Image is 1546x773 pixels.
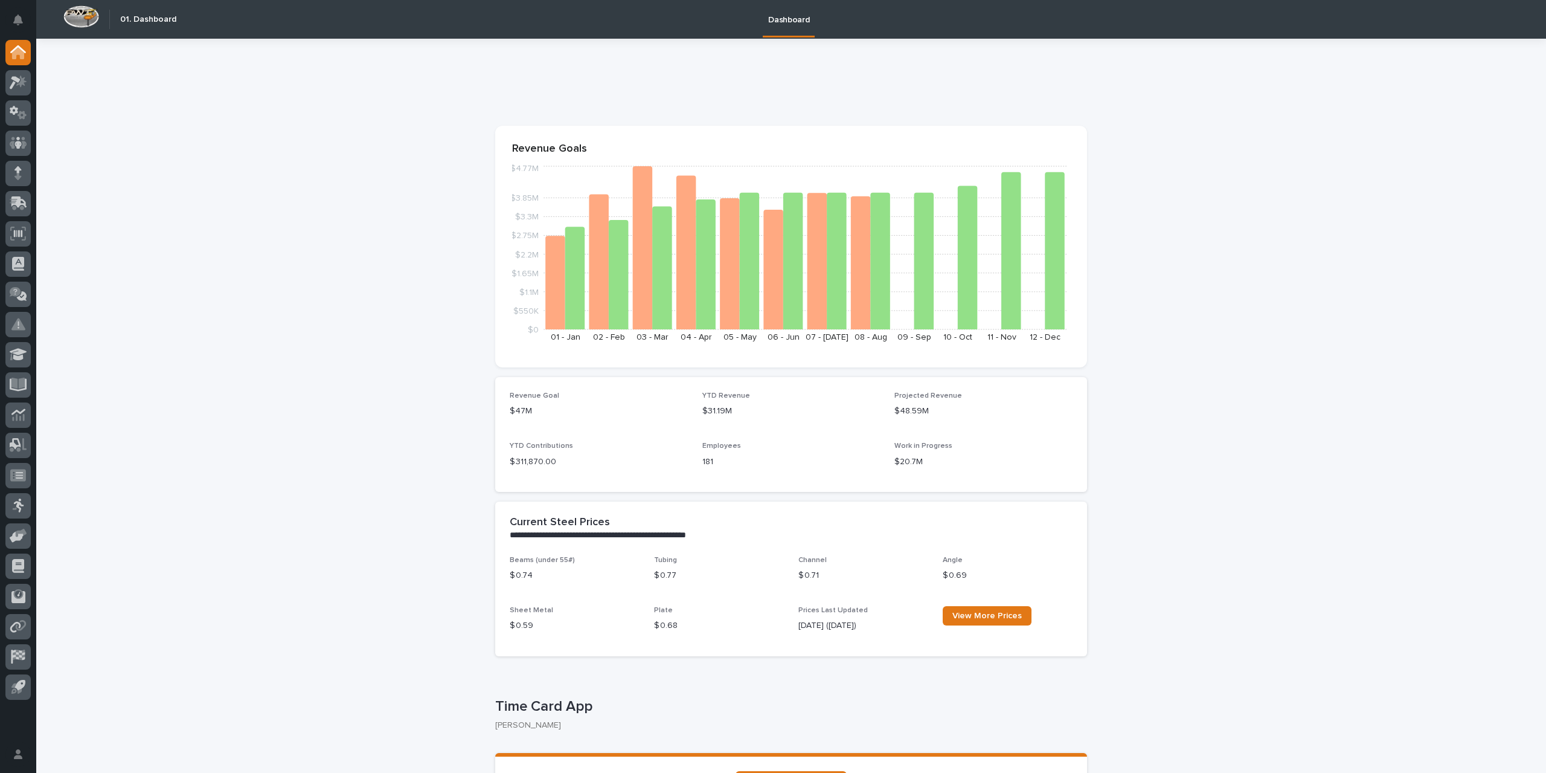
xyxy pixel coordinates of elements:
p: $48.59M [894,405,1073,418]
text: 12 - Dec [1030,333,1060,341]
button: Notifications [5,7,31,33]
h2: Current Steel Prices [510,516,610,529]
text: 11 - Nov [987,333,1016,341]
p: Revenue Goals [512,143,1070,156]
tspan: $2.2M [515,250,539,259]
p: [PERSON_NAME] [495,720,1077,731]
img: Workspace Logo [63,5,99,28]
span: YTD Contributions [510,442,573,450]
span: Beams (under 55#) [510,557,575,564]
span: Channel [798,557,827,564]
p: $ 0.59 [510,619,640,632]
span: Angle [943,557,963,564]
text: 03 - Mar [637,333,669,341]
p: $ 0.74 [510,569,640,582]
text: 04 - Apr [681,333,712,341]
span: View More Prices [952,612,1022,620]
p: $31.19M [702,405,880,418]
span: Prices Last Updated [798,607,868,614]
a: View More Prices [943,606,1031,626]
text: 02 - Feb [593,333,625,341]
tspan: $0 [528,326,539,334]
tspan: $4.77M [510,164,539,173]
span: Work in Progress [894,442,952,450]
p: $ 0.71 [798,569,928,582]
p: $ 0.77 [654,569,784,582]
span: YTD Revenue [702,392,750,399]
text: 08 - Aug [855,333,887,341]
p: [DATE] ([DATE]) [798,619,928,632]
p: $ 0.68 [654,619,784,632]
span: Revenue Goal [510,392,559,399]
text: 05 - May [723,333,757,341]
span: Plate [654,607,673,614]
tspan: $1.65M [512,269,539,277]
text: 06 - Jun [768,333,800,341]
p: $20.7M [894,456,1073,468]
span: Tubing [654,557,677,564]
text: 10 - Oct [943,333,972,341]
text: 07 - [DATE] [806,333,848,341]
span: Employees [702,442,741,450]
tspan: $2.75M [511,231,539,240]
p: $ 311,870.00 [510,456,688,468]
tspan: $1.1M [519,288,539,296]
h2: 01. Dashboard [120,15,176,25]
p: $ 0.69 [943,569,1073,582]
tspan: $3.85M [510,194,539,202]
div: Notifications [15,15,31,34]
p: Time Card App [495,698,1082,716]
text: 09 - Sep [897,333,931,341]
tspan: $3.3M [515,213,539,221]
tspan: $550K [513,306,539,315]
p: 181 [702,456,880,468]
span: Sheet Metal [510,607,553,614]
p: $47M [510,405,688,418]
text: 01 - Jan [551,333,580,341]
span: Projected Revenue [894,392,962,399]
